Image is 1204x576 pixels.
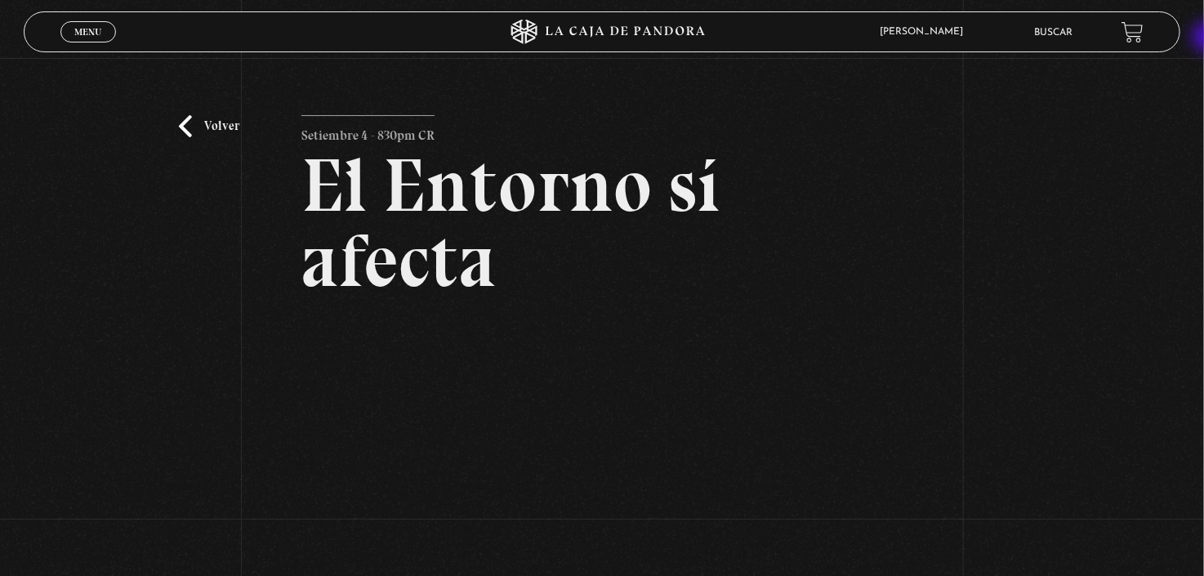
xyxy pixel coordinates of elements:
[1122,21,1144,43] a: View your shopping cart
[301,115,435,148] p: Setiembre 4 - 830pm CR
[301,148,903,298] h2: El Entorno sí afecta
[1034,28,1072,38] a: Buscar
[74,27,101,37] span: Menu
[872,27,979,37] span: [PERSON_NAME]
[69,41,107,52] span: Cerrar
[179,115,239,137] a: Volver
